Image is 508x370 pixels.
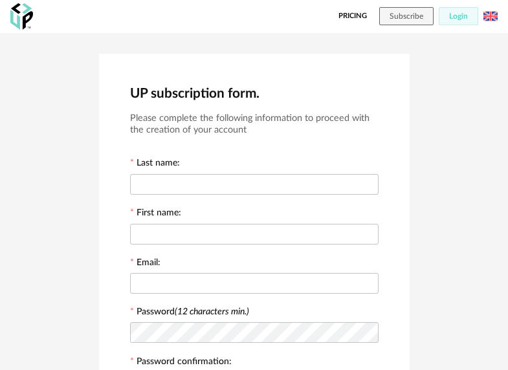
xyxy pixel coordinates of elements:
label: Password [137,307,249,316]
label: Password confirmation: [130,357,232,369]
label: First name: [130,208,181,220]
a: Pricing [338,7,367,25]
label: Email: [130,258,160,270]
button: Subscribe [379,7,434,25]
span: Login [449,12,468,20]
h3: Please complete the following information to proceed with the creation of your account [130,113,379,136]
img: us [483,9,498,23]
i: (12 characters min.) [175,307,249,316]
button: Login [439,7,478,25]
img: OXP [10,3,33,30]
label: Last name: [130,158,180,170]
span: Subscribe [390,12,423,20]
h2: UP subscription form. [130,85,379,102]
